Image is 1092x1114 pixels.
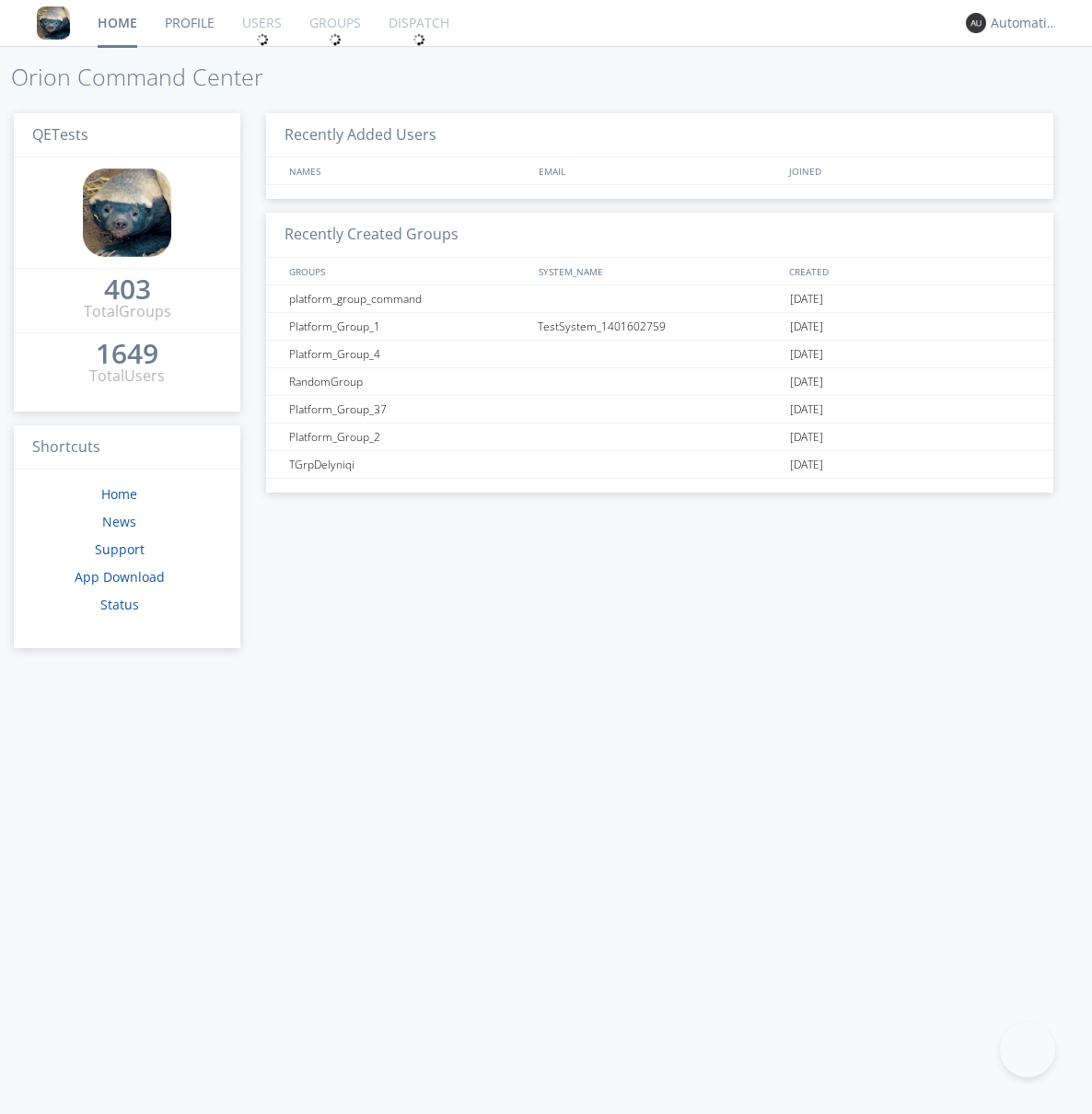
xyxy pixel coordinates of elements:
[790,424,823,451] span: [DATE]
[285,396,533,423] div: Platform_Group_37
[32,124,88,145] span: QETests
[534,157,784,184] div: EMAIL
[285,368,533,395] div: RandomGroup
[266,451,1053,479] a: TGrpDelyniqi[DATE]
[14,425,240,470] h3: Shortcuts
[285,285,533,312] div: platform_group_command
[100,596,139,613] a: Status
[266,313,1053,341] a: Platform_Group_1TestSystem_1401602759[DATE]
[266,285,1053,313] a: platform_group_command[DATE]
[266,341,1053,368] a: Platform_Group_4[DATE]
[533,313,785,340] div: TestSystem_1401602759
[266,424,1053,451] a: Platform_Group_2[DATE]
[256,33,269,46] img: spin.svg
[790,285,823,313] span: [DATE]
[784,258,1036,284] div: CREATED
[266,113,1053,158] h3: Recently Added Users
[285,341,533,367] div: Platform_Group_4
[790,368,823,396] span: [DATE]
[266,396,1053,424] a: Platform_Group_37[DATE]
[96,344,158,363] div: 1649
[790,341,823,368] span: [DATE]
[991,14,1060,32] div: Automation+0004
[266,368,1053,396] a: RandomGroup[DATE]
[285,157,530,184] div: NAMES
[790,313,823,341] span: [DATE]
[266,213,1053,258] h3: Recently Created Groups
[784,157,1036,184] div: JOINED
[285,424,533,450] div: Platform_Group_2
[84,301,171,322] div: Total Groups
[329,33,342,46] img: spin.svg
[285,313,533,340] div: Platform_Group_1
[1000,1022,1055,1077] iframe: Toggle Customer Support
[285,258,530,284] div: GROUPS
[11,64,1092,90] h1: Orion Command Center
[101,485,137,503] a: Home
[534,258,784,284] div: SYSTEM_NAME
[412,33,425,46] img: spin.svg
[104,280,151,301] a: 403
[790,451,823,479] span: [DATE]
[966,13,986,33] img: 373638.png
[96,344,158,366] a: 1649
[75,568,165,586] a: App Download
[89,366,165,387] div: Total Users
[83,168,171,257] img: 8ff700cf5bab4eb8a436322861af2272
[790,396,823,424] span: [DATE]
[104,280,151,298] div: 403
[95,540,145,558] a: Support
[102,513,136,530] a: News
[285,451,533,478] div: TGrpDelyniqi
[37,6,70,40] img: 8ff700cf5bab4eb8a436322861af2272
